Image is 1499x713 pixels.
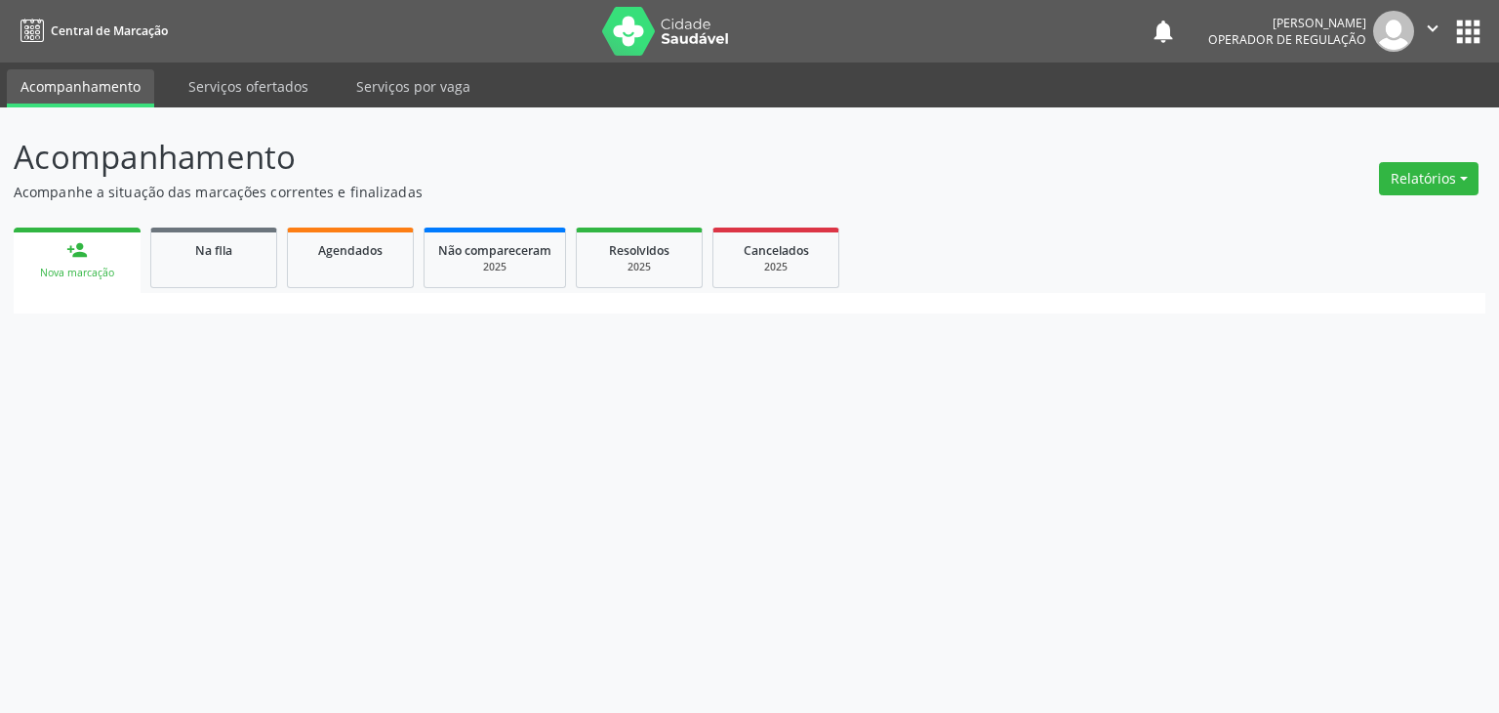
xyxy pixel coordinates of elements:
button: Relatórios [1379,162,1479,195]
a: Acompanhamento [7,69,154,107]
p: Acompanhe a situação das marcações correntes e finalizadas [14,182,1044,202]
span: Cancelados [744,242,809,259]
p: Acompanhamento [14,133,1044,182]
span: Central de Marcação [51,22,168,39]
div: [PERSON_NAME] [1208,15,1366,31]
span: Resolvidos [609,242,669,259]
button: notifications [1150,18,1177,45]
a: Central de Marcação [14,15,168,47]
span: Na fila [195,242,232,259]
div: person_add [66,239,88,261]
button: apps [1451,15,1485,49]
div: 2025 [590,260,688,274]
span: Operador de regulação [1208,31,1366,48]
div: 2025 [438,260,551,274]
a: Serviços ofertados [175,69,322,104]
a: Serviços por vaga [343,69,484,104]
div: Nova marcação [27,266,127,280]
span: Agendados [318,242,383,259]
div: 2025 [727,260,825,274]
i:  [1422,18,1443,39]
img: img [1373,11,1414,52]
span: Não compareceram [438,242,551,259]
button:  [1414,11,1451,52]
